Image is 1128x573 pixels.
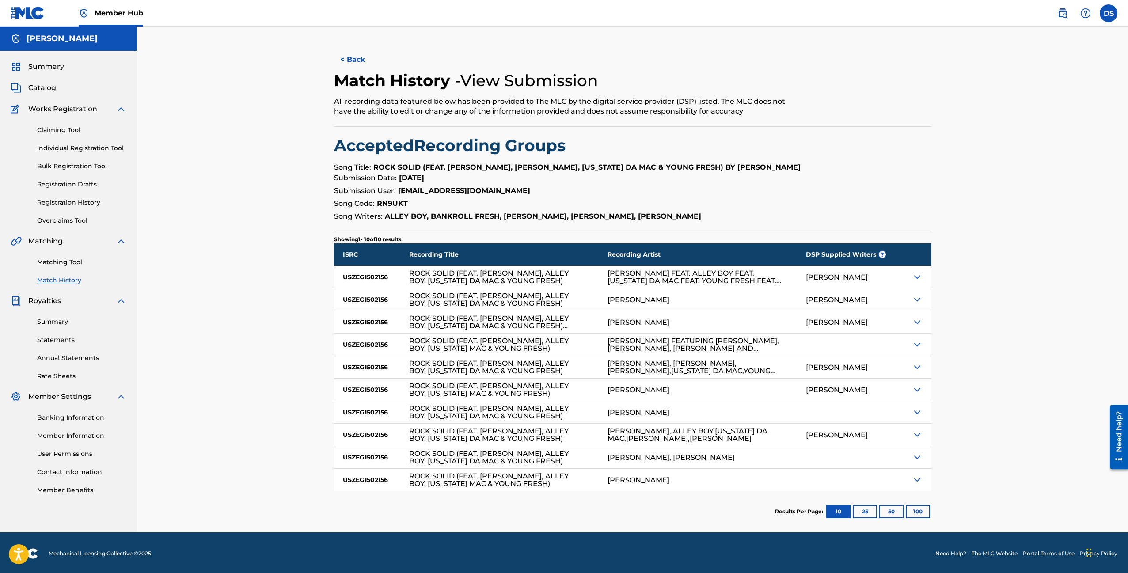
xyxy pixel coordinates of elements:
img: Expand Icon [912,429,923,440]
a: Summary [37,317,126,326]
strong: ROCK SOLID (FEAT. [PERSON_NAME], [PERSON_NAME], [US_STATE] DA MAC & YOUNG FRESH) BY [PERSON_NAME] [373,163,801,171]
strong: RN9UKT [377,199,408,208]
div: [PERSON_NAME] FEAT. ALLEY BOY FEAT. [US_STATE] DA MAC FEAT. YOUNG FRESH FEAT. [PERSON_NAME] [608,269,784,285]
div: Drag [1086,539,1092,566]
div: ROCK SOLID (FEAT. [PERSON_NAME], ALLEY BOY, [US_STATE] DA MAC & YOUNG FRESH) [FEAT. ALLEY BOY, [U... [409,315,586,330]
img: Expand Icon [912,339,923,350]
a: Matching Tool [37,258,126,267]
div: ROCK SOLID (FEAT. [PERSON_NAME], ALLEY BOY, [US_STATE] MAC & YOUNG FRESH) [409,472,586,487]
div: [PERSON_NAME], [PERSON_NAME],[PERSON_NAME],[US_STATE] DA MAC,YOUNG FRESH [608,360,784,375]
h4: - View Submission [455,71,598,91]
img: Royalties [11,296,21,306]
a: Annual Statements [37,353,126,363]
div: [PERSON_NAME] [608,409,669,416]
div: USZEG1502156 [334,266,410,288]
img: Expand Icon [912,294,923,305]
div: [PERSON_NAME] [608,476,669,484]
div: USZEG1502156 [334,424,410,446]
img: expand [116,391,126,402]
strong: [EMAIL_ADDRESS][DOMAIN_NAME] [398,186,530,195]
div: [PERSON_NAME], ALLEY BOY,[US_STATE] DA MAC,[PERSON_NAME],[PERSON_NAME] [608,427,784,442]
a: Registration Drafts [37,180,126,189]
a: Portal Terms of Use [1023,550,1075,558]
a: CatalogCatalog [11,83,56,93]
div: All recording data featured below has been provided to The MLC by the digital service provider (D... [334,97,794,116]
a: Overclaims Tool [37,216,126,225]
div: USZEG1502156 [334,446,410,468]
img: Matching [11,236,22,247]
span: Works Registration [28,104,97,114]
img: Top Rightsholder [79,8,89,19]
a: Public Search [1054,4,1071,22]
img: Expand Icon [912,384,923,395]
p: Results Per Page: [775,508,825,516]
div: DSP Supplied Writers [806,243,899,266]
a: Banking Information [37,413,126,422]
img: search [1057,8,1068,19]
div: ROCK SOLID (FEAT. [PERSON_NAME], ALLEY BOY, [US_STATE] MAC & YOUNG FRESH) [409,382,586,397]
a: Registration History [37,198,126,207]
a: Member Information [37,431,126,440]
span: Royalties [28,296,61,306]
div: ROCK SOLID (FEAT. [PERSON_NAME], ALLEY BOY, [US_STATE] MAC & YOUNG FRESH) [409,337,586,352]
h2: Match History [334,71,455,91]
div: USZEG1502156 [334,334,410,356]
div: USZEG1502156 [334,401,410,423]
div: Recording Artist [608,243,806,266]
div: [PERSON_NAME] [608,296,669,304]
img: Summary [11,61,21,72]
img: help [1080,8,1091,19]
div: User Menu [1100,4,1117,22]
a: Contact Information [37,467,126,477]
img: Expand Icon [912,272,923,282]
img: Expand Icon [912,362,923,372]
img: Expand Icon [912,452,923,463]
a: Bulk Registration Tool [37,162,126,171]
a: Match History [37,276,126,285]
div: USZEG1502156 [334,288,410,311]
div: USZEG1502156 [334,311,410,333]
a: Need Help? [935,550,966,558]
h5: David A. Smith [27,34,98,44]
div: ROCK SOLID (FEAT. [PERSON_NAME], ALLEY BOY, [US_STATE] DA MAC & YOUNG FRESH) [409,360,586,375]
button: 10 [826,505,851,518]
img: expand [116,296,126,306]
strong: ALLEY BOY, BANKROLL FRESH, [PERSON_NAME], [PERSON_NAME], [PERSON_NAME] [385,212,701,220]
p: Showing 1 - 10 of 10 results [334,235,401,243]
div: [PERSON_NAME] [806,273,868,281]
span: Member Hub [95,8,143,18]
a: Rate Sheets [37,372,126,381]
h2: Accepted Recording Groups [334,136,931,156]
div: Recording Title [409,243,608,266]
div: USZEG1502156 [334,356,410,378]
div: [PERSON_NAME] [806,386,868,394]
div: ROCK SOLID (FEAT. [PERSON_NAME], ALLEY BOY, [US_STATE] DA MAC & YOUNG FRESH) [409,427,586,442]
span: Song Title: [334,163,371,171]
div: [PERSON_NAME] [806,319,868,326]
strong: [DATE] [399,174,424,182]
a: SummarySummary [11,61,64,72]
button: 100 [906,505,930,518]
span: Matching [28,236,63,247]
button: 25 [853,505,877,518]
span: Submission User: [334,186,396,195]
div: ROCK SOLID (FEAT. [PERSON_NAME], ALLEY BOY, [US_STATE] DA MAC & YOUNG FRESH) [409,292,586,307]
img: Expand Icon [912,317,923,327]
button: < Back [334,49,387,71]
img: expand [116,104,126,114]
span: Song Writers: [334,212,383,220]
span: Mechanical Licensing Collective © 2025 [49,550,151,558]
a: Privacy Policy [1080,550,1117,558]
a: Claiming Tool [37,125,126,135]
img: Expand Icon [912,407,923,417]
a: Individual Registration Tool [37,144,126,153]
iframe: Resource Center [1103,401,1128,472]
span: Song Code: [334,199,375,208]
img: MLC Logo [11,7,45,19]
img: Member Settings [11,391,21,402]
div: ROCK SOLID (FEAT. [PERSON_NAME], ALLEY BOY, [US_STATE] DA MAC & YOUNG FRESH) [409,405,586,420]
div: [PERSON_NAME], [PERSON_NAME] [608,454,735,461]
div: [PERSON_NAME] [608,386,669,394]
